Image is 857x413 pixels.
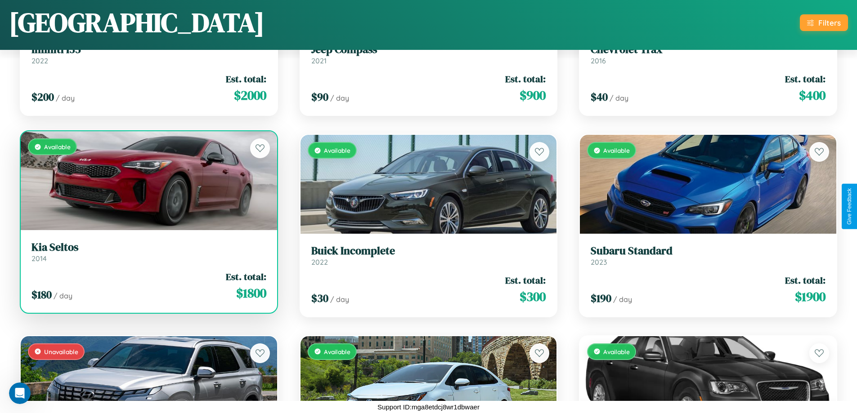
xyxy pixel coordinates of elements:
[591,244,826,266] a: Subaru Standard2023
[9,382,31,404] iframe: Intercom live chat
[311,43,546,65] a: Jeep Compass2021
[311,291,328,306] span: $ 30
[520,86,546,104] span: $ 900
[799,86,826,104] span: $ 400
[324,147,350,154] span: Available
[795,288,826,306] span: $ 1900
[44,348,78,355] span: Unavailable
[31,89,54,104] span: $ 200
[236,284,266,302] span: $ 1800
[613,295,632,304] span: / day
[330,295,349,304] span: / day
[311,244,546,266] a: Buick Incomplete2022
[785,72,826,85] span: Est. total:
[31,56,48,65] span: 2022
[31,254,47,263] span: 2014
[31,287,52,302] span: $ 180
[785,274,826,287] span: Est. total:
[603,147,630,154] span: Available
[505,72,546,85] span: Est. total:
[846,188,853,225] div: Give Feedback
[311,43,546,56] h3: Jeep Compass
[31,241,266,254] h3: Kia Seltos
[44,143,71,151] span: Available
[311,244,546,258] h3: Buick Incomplete
[311,56,327,65] span: 2021
[800,14,848,31] button: Filters
[31,241,266,263] a: Kia Seltos2014
[31,43,266,65] a: Infiniti I352022
[31,43,266,56] h3: Infiniti I35
[610,93,628,102] span: / day
[324,348,350,355] span: Available
[591,89,608,104] span: $ 40
[591,258,607,266] span: 2023
[377,401,480,413] p: Support ID: mga8etdcj8wr1dbwaer
[311,89,328,104] span: $ 90
[591,244,826,258] h3: Subaru Standard
[311,258,328,266] span: 2022
[591,43,826,65] a: Chevrolet Trax2016
[818,18,841,27] div: Filters
[505,274,546,287] span: Est. total:
[226,270,266,283] span: Est. total:
[226,72,266,85] span: Est. total:
[330,93,349,102] span: / day
[603,348,630,355] span: Available
[591,291,611,306] span: $ 190
[520,288,546,306] span: $ 300
[54,291,72,300] span: / day
[591,43,826,56] h3: Chevrolet Trax
[9,4,265,41] h1: [GEOGRAPHIC_DATA]
[234,86,266,104] span: $ 2000
[56,93,75,102] span: / day
[591,56,606,65] span: 2016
